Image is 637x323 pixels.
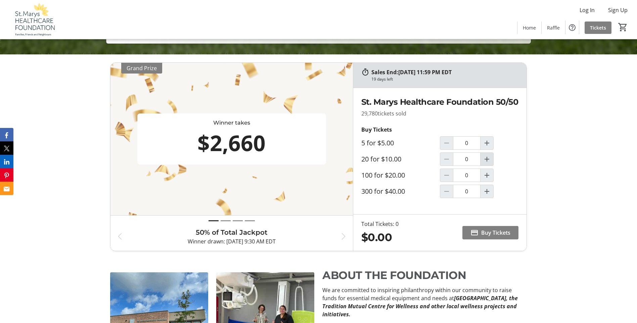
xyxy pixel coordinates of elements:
h3: 50% of Total Jackpot [129,227,334,237]
label: 300 for $40.00 [361,187,405,195]
span: [DATE] 11:59 PM EDT [398,68,452,76]
button: Draw 4 [245,217,255,225]
span: Sales End: [371,68,398,76]
div: Winner takes [140,119,323,127]
button: Help [565,21,579,34]
strong: Buy Tickets [361,126,392,133]
button: Increment by one [481,153,493,166]
span: Buy Tickets [481,229,510,237]
p: Winner drawn: [DATE] 9:30 AM EDT [129,237,334,245]
button: Log In [574,5,600,15]
button: Draw 3 [233,217,243,225]
div: $0.00 [361,229,399,245]
button: Increment by one [481,185,493,198]
button: Increment by one [481,137,493,149]
img: THE JACKPOT [110,63,353,215]
span: Home [523,24,536,31]
p: We are committed to inspiring philanthropy within our community to raise funds for essential medi... [322,286,527,318]
button: Increment by one [481,169,493,182]
label: 20 for $10.00 [361,155,401,163]
em: [GEOGRAPHIC_DATA], the Tradition Mutual Centre for Wellness and other local wellness projects and... [322,294,518,318]
button: Cart [617,21,629,33]
div: Total Tickets: 0 [361,220,399,228]
p: ABOUT THE FOUNDATION [322,267,527,283]
button: Draw 1 [209,217,219,225]
a: Raffle [542,21,565,34]
span: Raffle [547,24,560,31]
span: Tickets [590,24,606,31]
img: St. Marys Healthcare Foundation's Logo [4,3,64,36]
button: Buy Tickets [462,226,518,239]
label: 5 for $5.00 [361,139,394,147]
h2: St. Marys Healthcare Foundation 50/50 [361,96,518,108]
div: Grand Prize [121,63,162,74]
div: 19 days left [371,76,393,82]
p: 29,780 tickets sold [361,109,518,118]
button: Draw 2 [221,217,231,225]
label: 100 for $20.00 [361,171,405,179]
a: Home [517,21,541,34]
div: $2,660 [140,127,323,159]
span: Log In [580,6,595,14]
a: Tickets [585,21,611,34]
span: Sign Up [608,6,628,14]
button: Sign Up [603,5,633,15]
